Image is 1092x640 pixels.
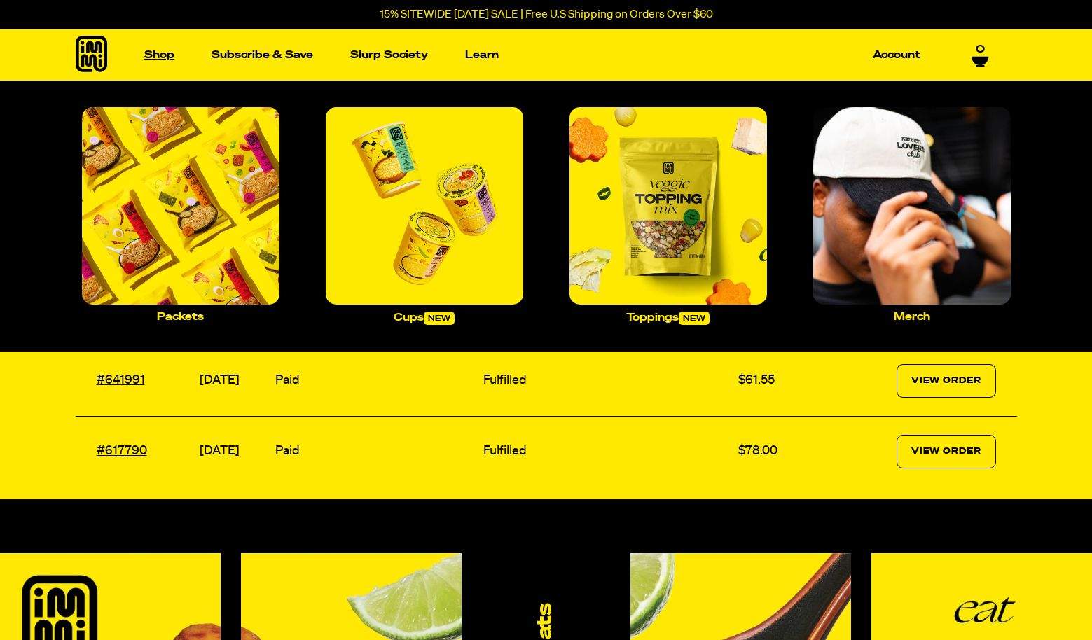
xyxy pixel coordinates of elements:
td: Paid [272,346,480,417]
a: Learn [459,44,504,66]
a: Shop [139,44,180,66]
a: 0 [972,43,989,67]
td: Paid [272,416,480,487]
nav: Main navigation [139,29,926,81]
td: $78.00 [735,416,817,487]
td: Fulfilled [480,346,734,417]
a: #641991 [97,374,145,387]
a: View Order [897,435,996,468]
a: Cupsnew [320,102,529,331]
a: Merch [808,102,1016,328]
p: Packets [157,312,204,322]
td: $61.55 [735,346,817,417]
td: Fulfilled [480,416,734,487]
p: Toppings [626,312,710,325]
p: Merch [894,312,930,322]
a: Subscribe & Save [206,44,319,66]
img: Toppings_large.jpg [569,107,767,305]
a: Account [867,44,926,66]
span: 0 [976,43,985,56]
span: new [679,312,710,325]
p: Cups [394,312,455,325]
span: new [424,312,455,325]
a: View Order [897,364,996,398]
img: Merch_large.jpg [813,107,1011,305]
p: 15% SITEWIDE [DATE] SALE | Free U.S Shipping on Orders Over $60 [380,8,713,21]
img: Packets_large.jpg [82,107,279,305]
a: Toppingsnew [564,102,773,331]
td: [DATE] [196,416,272,487]
a: Slurp Society [345,44,434,66]
a: Packets [76,102,285,328]
a: #617790 [97,445,147,457]
img: Cups_large.jpg [326,107,523,305]
td: [DATE] [196,346,272,417]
